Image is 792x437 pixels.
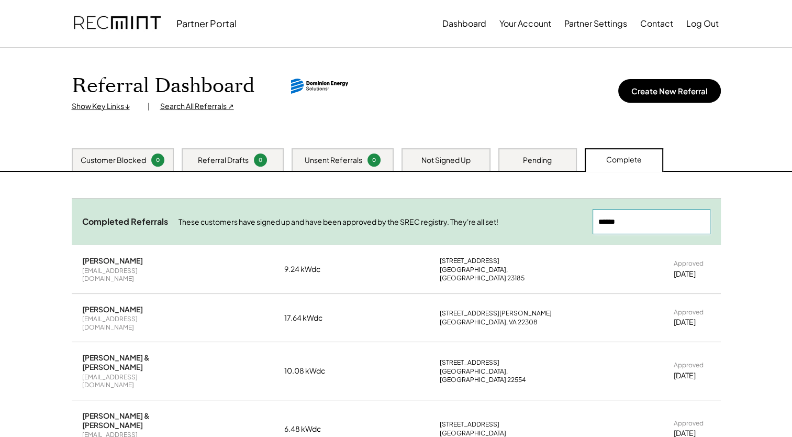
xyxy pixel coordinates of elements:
[618,79,721,103] button: Create New Referral
[442,13,486,34] button: Dashboard
[176,17,237,29] div: Partner Portal
[440,257,499,265] div: [STREET_ADDRESS]
[74,6,161,41] img: recmint-logotype%403x.png
[564,13,627,34] button: Partner Settings
[673,269,695,279] div: [DATE]
[160,101,234,112] div: Search All Referrals ↗
[82,216,168,227] div: Completed Referrals
[284,424,337,434] div: 6.48 kWdc
[440,309,552,318] div: [STREET_ADDRESS][PERSON_NAME]
[179,217,582,227] div: These customers have signed up and have been approved by the SREC registry. They're all set!
[523,155,552,166] div: Pending
[440,420,499,429] div: [STREET_ADDRESS]
[673,361,703,369] div: Approved
[291,79,349,94] img: dominion-energy-solutions.svg
[686,13,719,34] button: Log Out
[640,13,673,34] button: Contact
[606,155,642,165] div: Complete
[673,419,703,428] div: Approved
[72,74,254,99] h1: Referral Dashboard
[673,259,703,268] div: Approved
[255,156,265,164] div: 0
[673,308,703,316] div: Approved
[305,155,362,166] div: Unsent Referrals
[82,373,182,389] div: [EMAIL_ADDRESS][DOMAIN_NAME]
[369,156,379,164] div: 0
[82,411,182,430] div: [PERSON_NAME] & [PERSON_NAME]
[148,101,150,112] div: |
[284,366,337,376] div: 10.08 kWdc
[82,256,143,265] div: [PERSON_NAME]
[82,304,143,314] div: [PERSON_NAME]
[72,101,137,112] div: Show Key Links ↓
[440,266,571,282] div: [GEOGRAPHIC_DATA], [GEOGRAPHIC_DATA] 23185
[198,155,249,166] div: Referral Drafts
[82,315,182,331] div: [EMAIL_ADDRESS][DOMAIN_NAME]
[284,313,337,323] div: 17.64 kWdc
[82,267,182,283] div: [EMAIL_ADDRESS][DOMAIN_NAME]
[284,264,337,275] div: 9.24 kWdc
[499,13,551,34] button: Your Account
[440,367,571,384] div: [GEOGRAPHIC_DATA], [GEOGRAPHIC_DATA] 22554
[81,155,146,166] div: Customer Blocked
[153,156,163,164] div: 0
[82,353,182,372] div: [PERSON_NAME] & [PERSON_NAME]
[673,317,695,327] div: [DATE]
[440,318,538,326] div: [GEOGRAPHIC_DATA], VA 22308
[421,155,471,166] div: Not Signed Up
[673,370,695,381] div: [DATE]
[440,358,499,367] div: [STREET_ADDRESS]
